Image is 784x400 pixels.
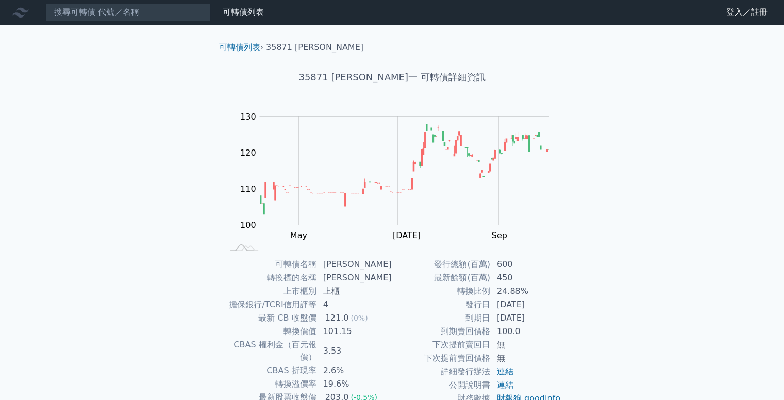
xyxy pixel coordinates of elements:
td: 最新餘額(百萬) [392,271,491,285]
a: 可轉債列表 [223,7,264,17]
td: 轉換溢價率 [223,377,317,391]
td: 600 [491,258,561,271]
li: 35871 [PERSON_NAME] [266,41,363,54]
td: 2.6% [317,364,392,377]
tspan: 130 [240,112,256,122]
td: 轉換價值 [223,325,317,338]
td: [DATE] [491,298,561,311]
tspan: Sep [492,230,507,240]
td: 450 [491,271,561,285]
td: 到期賣回價格 [392,325,491,338]
td: 轉換比例 [392,285,491,298]
td: 101.15 [317,325,392,338]
tspan: May [290,230,307,240]
td: 100.0 [491,325,561,338]
td: [PERSON_NAME] [317,271,392,285]
a: 連結 [497,366,513,376]
td: 3.53 [317,338,392,364]
tspan: 110 [240,184,256,194]
td: 4 [317,298,392,311]
td: 無 [491,352,561,365]
td: 發行日 [392,298,491,311]
td: CBAS 權利金（百元報價） [223,338,317,364]
td: 上櫃 [317,285,392,298]
a: 連結 [497,380,513,390]
td: 詳細發行辦法 [392,365,491,378]
tspan: 100 [240,220,256,230]
td: 24.88% [491,285,561,298]
tspan: [DATE] [393,230,421,240]
td: [DATE] [491,311,561,325]
input: 搜尋可轉債 代號／名稱 [45,4,210,21]
g: Chart [235,112,564,240]
td: 上市櫃別 [223,285,317,298]
td: CBAS 折現率 [223,364,317,377]
td: 發行總額(百萬) [392,258,491,271]
td: 可轉債名稱 [223,258,317,271]
h1: 35871 [PERSON_NAME]一 可轉債詳細資訊 [211,70,574,85]
td: 下次提前賣回日 [392,338,491,352]
li: › [219,41,263,54]
td: 到期日 [392,311,491,325]
a: 登入／註冊 [718,4,776,21]
td: 擔保銀行/TCRI信用評等 [223,298,317,311]
td: 最新 CB 收盤價 [223,311,317,325]
td: 19.6% [317,377,392,391]
td: 公開說明書 [392,378,491,392]
td: 無 [491,338,561,352]
tspan: 120 [240,148,256,158]
div: 121.0 [323,312,351,324]
td: 下次提前賣回價格 [392,352,491,365]
td: [PERSON_NAME] [317,258,392,271]
span: (0%) [351,314,368,322]
a: 可轉債列表 [219,42,260,52]
td: 轉換標的名稱 [223,271,317,285]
